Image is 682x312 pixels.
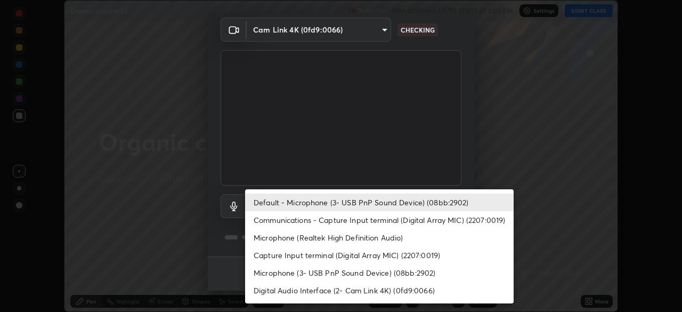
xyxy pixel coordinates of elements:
li: Microphone (Realtek High Definition Audio) [245,229,514,246]
li: Digital Audio Interface (2- Cam Link 4K) (0fd9:0066) [245,282,514,299]
li: Microphone (3- USB PnP Sound Device) (08bb:2902) [245,264,514,282]
li: Default - Microphone (3- USB PnP Sound Device) (08bb:2902) [245,194,514,211]
li: Communications - Capture Input terminal (Digital Array MIC) (2207:0019) [245,211,514,229]
li: Capture Input terminal (Digital Array MIC) (2207:0019) [245,246,514,264]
